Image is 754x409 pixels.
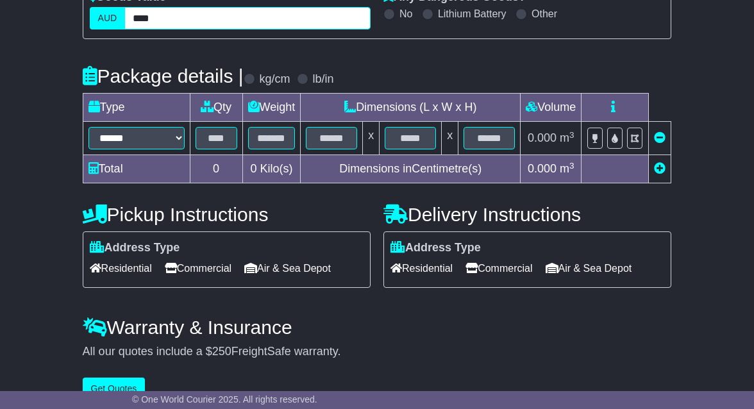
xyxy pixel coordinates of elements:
label: lb/in [313,72,334,87]
h4: Package details | [83,65,244,87]
td: Kilo(s) [242,155,301,183]
td: 0 [190,155,242,183]
span: Residential [390,258,453,278]
span: m [560,162,574,175]
a: Add new item [654,162,666,175]
button: Get Quotes [83,378,146,400]
td: x [442,122,458,155]
label: kg/cm [260,72,290,87]
td: x [363,122,380,155]
div: All our quotes include a $ FreightSafe warranty. [83,345,672,359]
span: 0.000 [528,131,557,144]
span: 0 [250,162,256,175]
td: Dimensions in Centimetre(s) [301,155,521,183]
label: Address Type [390,241,481,255]
sup: 3 [569,130,574,140]
label: No [399,8,412,20]
h4: Warranty & Insurance [83,317,672,338]
span: Air & Sea Depot [244,258,331,278]
sup: 3 [569,161,574,171]
td: Weight [242,94,301,122]
span: 0.000 [528,162,557,175]
a: Remove this item [654,131,666,144]
span: Commercial [465,258,532,278]
span: Commercial [165,258,231,278]
td: Type [83,94,190,122]
span: Residential [90,258,152,278]
label: AUD [90,7,126,29]
label: Lithium Battery [438,8,507,20]
h4: Pickup Instructions [83,204,371,225]
td: Total [83,155,190,183]
label: Address Type [90,241,180,255]
span: Air & Sea Depot [546,258,632,278]
span: 250 [212,345,231,358]
label: Other [532,8,557,20]
td: Dimensions (L x W x H) [301,94,521,122]
td: Qty [190,94,242,122]
span: © One World Courier 2025. All rights reserved. [132,394,317,405]
h4: Delivery Instructions [383,204,671,225]
span: m [560,131,574,144]
td: Volume [521,94,582,122]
